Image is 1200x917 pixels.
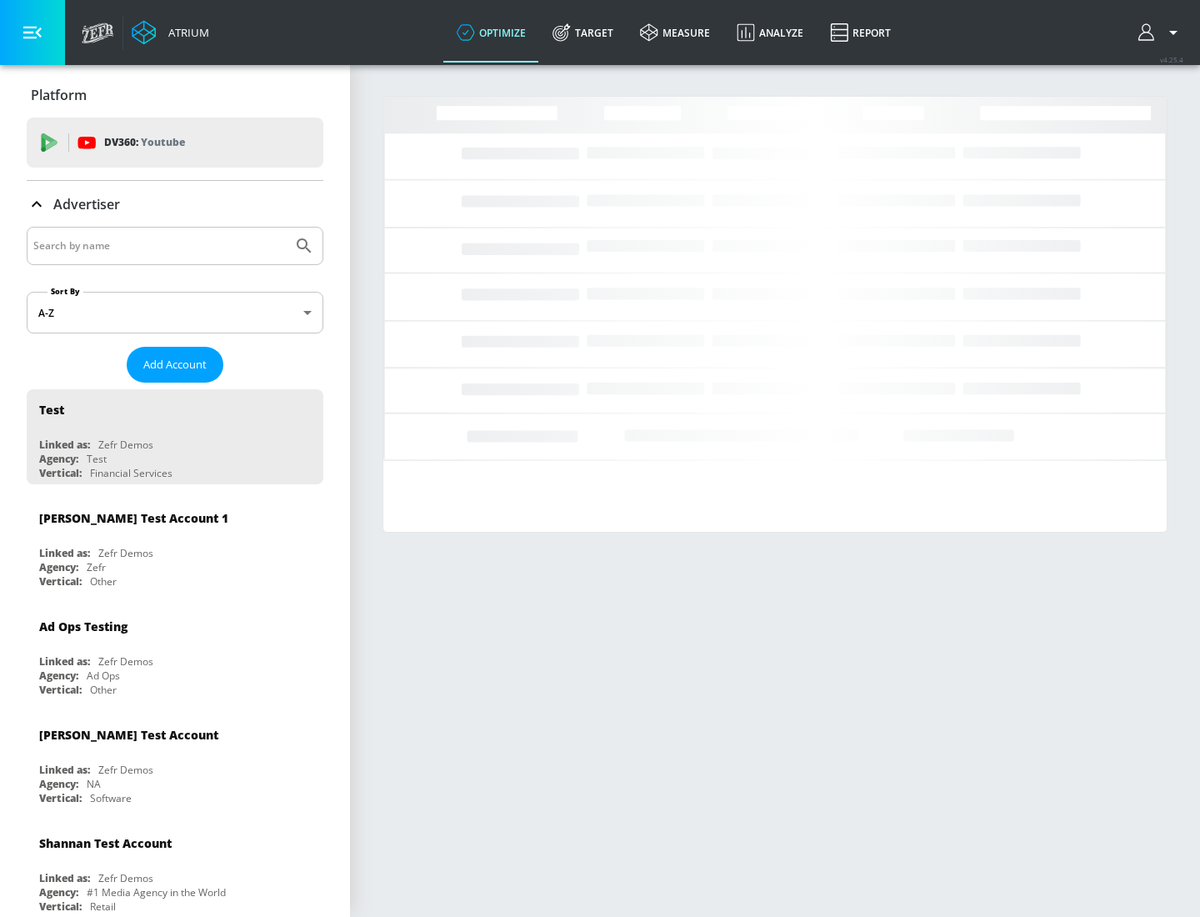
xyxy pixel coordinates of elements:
div: #1 Media Agency in the World [87,885,226,899]
div: NA [87,777,101,791]
div: Zefr Demos [98,438,153,452]
div: Agency: [39,452,78,466]
a: Analyze [723,3,817,63]
div: Vertical: [39,574,82,589]
div: Atrium [162,25,209,40]
div: Vertical: [39,899,82,914]
div: TestLinked as:Zefr DemosAgency:TestVertical:Financial Services [27,389,323,484]
a: Atrium [132,20,209,45]
div: Linked as: [39,546,90,560]
div: Linked as: [39,654,90,669]
p: Platform [31,86,87,104]
div: Agency: [39,560,78,574]
div: [PERSON_NAME] Test AccountLinked as:Zefr DemosAgency:NAVertical:Software [27,714,323,809]
div: Shannan Test Account [39,835,172,851]
div: Other [90,574,117,589]
div: DV360: Youtube [27,118,323,168]
span: v 4.25.4 [1160,55,1183,64]
div: Software [90,791,132,805]
div: Ad Ops Testing [39,619,127,634]
div: Agency: [39,669,78,683]
div: Test [87,452,107,466]
label: Sort By [47,286,83,297]
div: Other [90,683,117,697]
div: Zefr Demos [98,871,153,885]
input: Search by name [33,235,286,257]
div: Platform [27,72,323,118]
a: optimize [443,3,539,63]
div: Ad Ops TestingLinked as:Zefr DemosAgency:Ad OpsVertical:Other [27,606,323,701]
a: Target [539,3,627,63]
button: Add Account [127,347,223,383]
div: A-Z [27,292,323,333]
div: Linked as: [39,438,90,452]
div: Zefr [87,560,106,574]
p: DV360: [104,133,185,152]
div: Zefr Demos [98,546,153,560]
div: Zefr Demos [98,763,153,777]
div: Vertical: [39,466,82,480]
div: [PERSON_NAME] Test Account 1 [39,510,228,526]
div: Zefr Demos [98,654,153,669]
div: Linked as: [39,763,90,777]
div: [PERSON_NAME] Test Account 1Linked as:Zefr DemosAgency:ZefrVertical:Other [27,498,323,593]
div: Vertical: [39,683,82,697]
span: Add Account [143,355,207,374]
div: Agency: [39,777,78,791]
div: Advertiser [27,181,323,228]
p: Advertiser [53,195,120,213]
p: Youtube [141,133,185,151]
div: Vertical: [39,791,82,805]
div: Agency: [39,885,78,899]
a: measure [627,3,723,63]
a: Report [817,3,904,63]
div: Retail [90,899,116,914]
div: Test [39,402,64,418]
div: Ad Ops [87,669,120,683]
div: Financial Services [90,466,172,480]
div: Linked as: [39,871,90,885]
div: [PERSON_NAME] Test Account [39,727,218,743]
